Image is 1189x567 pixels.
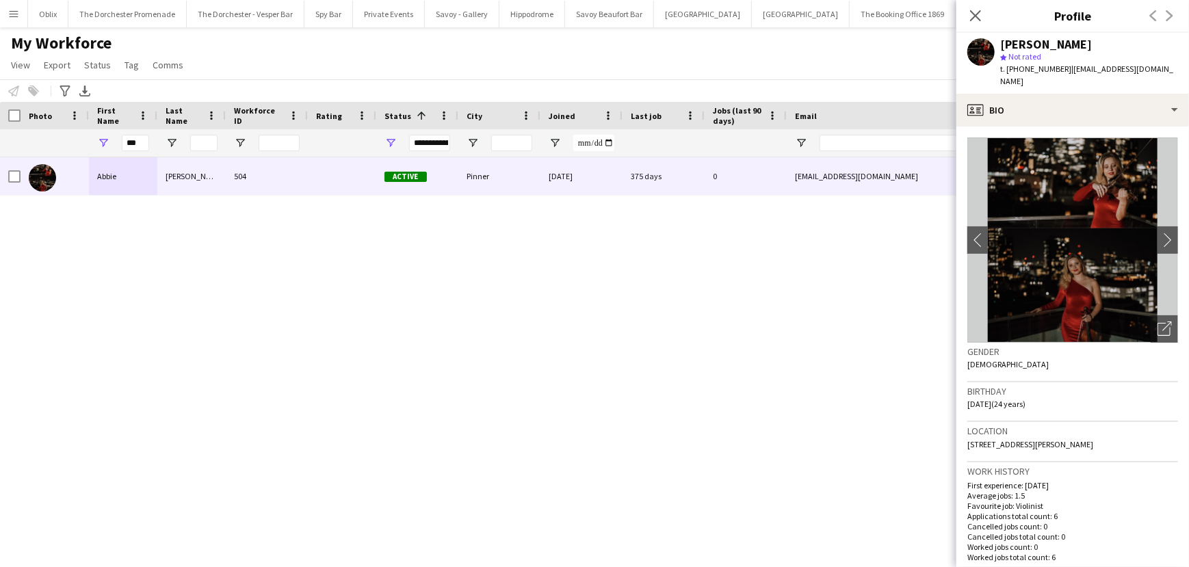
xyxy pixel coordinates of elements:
[967,137,1178,343] img: Crew avatar or photo
[1000,64,1173,86] span: | [EMAIL_ADDRESS][DOMAIN_NAME]
[384,111,411,121] span: Status
[157,157,226,195] div: [PERSON_NAME]
[97,137,109,149] button: Open Filter Menu
[967,385,1178,397] h3: Birthday
[956,1,1032,27] button: The Dark Horse
[122,135,149,151] input: First Name Filter Input
[166,137,178,149] button: Open Filter Menu
[967,425,1178,437] h3: Location
[850,1,956,27] button: The Booking Office 1869
[259,135,300,151] input: Workforce ID Filter Input
[967,359,1049,369] span: [DEMOGRAPHIC_DATA]
[713,105,762,126] span: Jobs (last 90 days)
[125,59,139,71] span: Tag
[458,157,540,195] div: Pinner
[967,511,1178,521] p: Applications total count: 6
[967,490,1178,501] p: Average jobs: 1.5
[467,137,479,149] button: Open Filter Menu
[787,157,1060,195] div: [EMAIL_ADDRESS][DOMAIN_NAME]
[190,135,218,151] input: Last Name Filter Input
[187,1,304,27] button: The Dorchester - Vesper Bar
[467,111,482,121] span: City
[304,1,353,27] button: Spy Bar
[573,135,614,151] input: Joined Filter Input
[77,83,93,99] app-action-btn: Export XLSX
[967,345,1178,358] h3: Gender
[84,59,111,71] span: Status
[967,501,1178,511] p: Favourite job: Violinist
[316,111,342,121] span: Rating
[384,172,427,182] span: Active
[956,94,1189,127] div: Bio
[549,137,561,149] button: Open Filter Menu
[353,1,425,27] button: Private Events
[234,105,283,126] span: Workforce ID
[234,137,246,149] button: Open Filter Menu
[967,542,1178,552] p: Worked jobs count: 0
[967,521,1178,531] p: Cancelled jobs count: 0
[752,1,850,27] button: [GEOGRAPHIC_DATA]
[97,105,133,126] span: First Name
[491,135,532,151] input: City Filter Input
[499,1,565,27] button: Hippodrome
[549,111,575,121] span: Joined
[147,56,189,74] a: Comms
[1000,38,1092,51] div: [PERSON_NAME]
[795,111,817,121] span: Email
[967,399,1025,409] span: [DATE] (24 years)
[967,439,1093,449] span: [STREET_ADDRESS][PERSON_NAME]
[11,59,30,71] span: View
[153,59,183,71] span: Comms
[1151,315,1178,343] div: Open photos pop-in
[623,157,705,195] div: 375 days
[68,1,187,27] button: The Dorchester Promenade
[44,59,70,71] span: Export
[631,111,662,121] span: Last job
[166,105,201,126] span: Last Name
[28,1,68,27] button: Oblix
[119,56,144,74] a: Tag
[89,157,157,195] div: Abbie
[967,531,1178,542] p: Cancelled jobs total count: 0
[654,1,752,27] button: [GEOGRAPHIC_DATA]
[29,111,52,121] span: Photo
[79,56,116,74] a: Status
[1000,64,1071,74] span: t. [PHONE_NUMBER]
[5,56,36,74] a: View
[967,552,1178,562] p: Worked jobs total count: 6
[705,157,787,195] div: 0
[967,480,1178,490] p: First experience: [DATE]
[820,135,1052,151] input: Email Filter Input
[425,1,499,27] button: Savoy - Gallery
[956,7,1189,25] h3: Profile
[38,56,76,74] a: Export
[1008,51,1041,62] span: Not rated
[540,157,623,195] div: [DATE]
[57,83,73,99] app-action-btn: Advanced filters
[11,33,112,53] span: My Workforce
[226,157,308,195] div: 504
[29,164,56,192] img: Abbie James
[565,1,654,27] button: Savoy Beaufort Bar
[384,137,397,149] button: Open Filter Menu
[967,465,1178,477] h3: Work history
[795,137,807,149] button: Open Filter Menu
